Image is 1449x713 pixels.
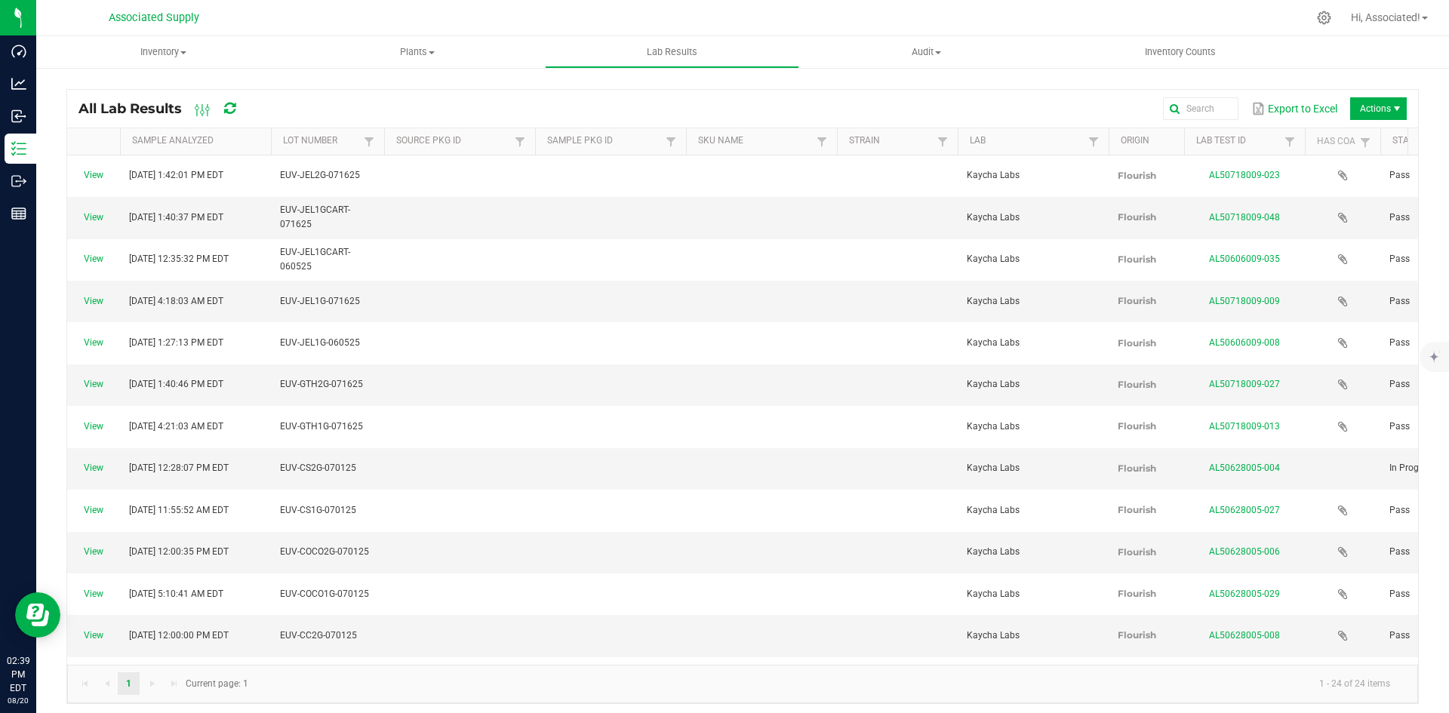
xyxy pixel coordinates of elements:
span: [DATE] 1:40:37 PM EDT [129,212,223,223]
a: Lot NumberSortable [283,135,359,147]
span: [DATE] 1:27:13 PM EDT [129,337,223,348]
a: LabSortable [970,135,1084,147]
a: Filter [934,132,952,151]
div: Manage settings [1315,11,1334,25]
span: In Progress [1389,463,1435,473]
kendo-pager-info: 1 - 24 of 24 items [257,672,1402,696]
a: AL50718009-048 [1209,212,1280,223]
span: [DATE] 11:55:52 AM EDT [129,505,229,515]
span: Flourish [1118,420,1156,432]
span: [DATE] 12:35:32 PM EDT [129,254,229,264]
a: Plants [291,36,545,68]
span: Kaycha Labs [967,337,1020,348]
span: Kaycha Labs [967,254,1020,264]
a: AL50718009-009 [1209,296,1280,306]
span: Kaycha Labs [967,170,1020,180]
span: Flourish [1118,504,1156,515]
a: AL50628005-008 [1209,630,1280,641]
span: Pass [1389,296,1410,306]
span: Flourish [1118,629,1156,641]
a: AL50628005-029 [1209,589,1280,599]
a: View [84,379,103,389]
span: [DATE] 12:28:07 PM EDT [129,463,229,473]
a: Filter [662,132,680,151]
th: Has CoA [1305,128,1380,155]
inline-svg: Analytics [11,76,26,91]
a: View [84,546,103,557]
span: EUV-COCO2G-070125 [280,546,369,557]
span: Flourish [1118,170,1156,181]
iframe: Resource center [15,592,60,638]
span: Flourish [1118,463,1156,474]
kendo-pager: Current page: 1 [67,665,1418,703]
div: All Lab Results [78,96,262,121]
span: EUV-GTH2G-071625 [280,379,363,389]
a: Filter [1356,133,1374,152]
span: Kaycha Labs [967,463,1020,473]
span: Pass [1389,254,1410,264]
p: 02:39 PM EDT [7,654,29,695]
a: StatusSortable [1392,135,1438,147]
span: Flourish [1118,254,1156,265]
span: Pass [1389,170,1410,180]
span: EUV-COCO1G-070125 [280,589,369,599]
span: Flourish [1118,379,1156,390]
inline-svg: Dashboard [11,44,26,59]
a: View [84,170,103,180]
span: Plants [291,45,544,59]
span: Pass [1389,337,1410,348]
a: Lab Test IDSortable [1196,135,1280,147]
a: Audit [799,36,1054,68]
a: Filter [1281,132,1299,151]
a: Filter [511,132,529,151]
inline-svg: Reports [11,206,26,221]
span: EUV-JEL1GCART-071625 [280,204,350,229]
a: AL50628005-027 [1209,505,1280,515]
li: Actions [1350,97,1407,120]
a: AL50606009-035 [1209,254,1280,264]
a: View [84,630,103,641]
span: Inventory [36,45,291,59]
a: AL50628005-006 [1209,546,1280,557]
a: View [84,463,103,473]
span: Kaycha Labs [967,546,1020,557]
a: Page 1 [118,672,140,695]
span: Pass [1389,589,1410,599]
span: Flourish [1118,546,1156,558]
a: View [84,337,103,348]
span: [DATE] 12:00:35 PM EDT [129,546,229,557]
a: AL50628005-004 [1209,463,1280,473]
a: OriginSortable [1121,135,1178,147]
span: [DATE] 1:42:01 PM EDT [129,170,223,180]
span: Pass [1389,421,1410,432]
span: Flourish [1118,295,1156,306]
a: AL50718009-027 [1209,379,1280,389]
inline-svg: Outbound [11,174,26,189]
button: Export to Excel [1247,96,1341,121]
span: EUV-JEL1G-071625 [280,296,360,306]
span: Kaycha Labs [967,421,1020,432]
span: Kaycha Labs [967,589,1020,599]
a: View [84,254,103,264]
span: Pass [1389,630,1410,641]
input: Search [1163,97,1238,120]
span: Flourish [1118,337,1156,349]
span: Pass [1389,505,1410,515]
a: Filter [813,132,831,151]
a: AL50718009-023 [1209,170,1280,180]
span: Kaycha Labs [967,296,1020,306]
span: [DATE] 12:00:00 PM EDT [129,630,229,641]
span: Flourish [1118,588,1156,599]
span: Kaycha Labs [967,505,1020,515]
a: Filter [1084,132,1103,151]
a: AL50718009-013 [1209,421,1280,432]
span: Inventory Counts [1124,45,1236,59]
span: Pass [1389,212,1410,223]
span: Kaycha Labs [967,630,1020,641]
a: Sample Pkg IDSortable [547,135,661,147]
a: Lab Results [545,36,799,68]
a: Sample AnalyzedSortable [132,135,265,147]
span: EUV-CS2G-070125 [280,463,356,473]
a: SKU NameSortable [698,135,812,147]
